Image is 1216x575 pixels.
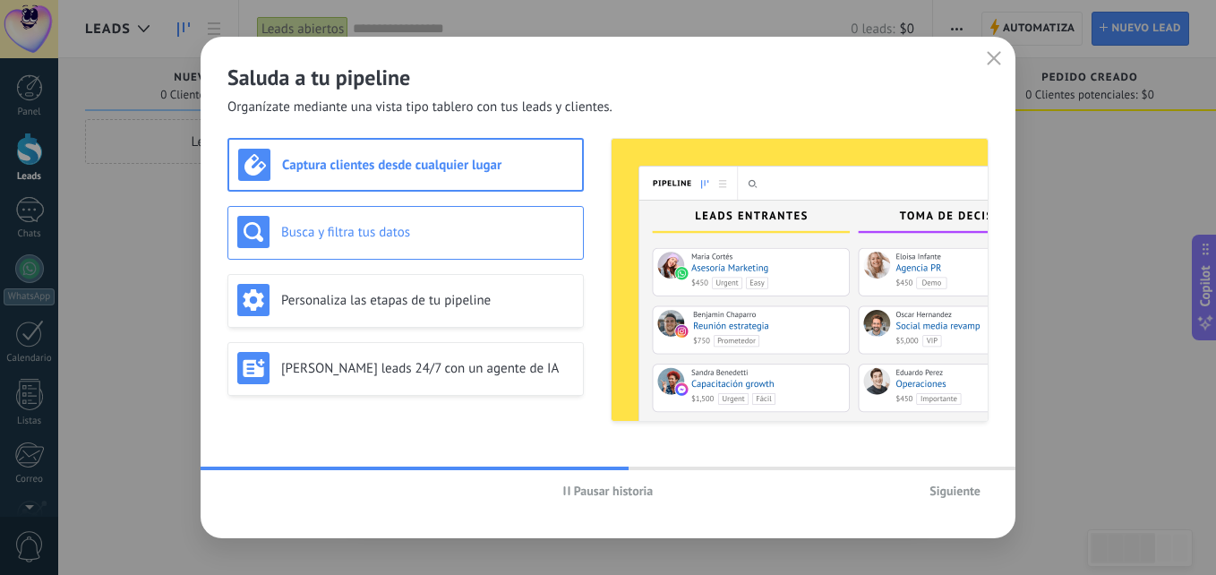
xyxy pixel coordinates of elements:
[282,157,573,174] h3: Captura clientes desde cualquier lugar
[929,485,981,497] span: Siguiente
[281,360,574,377] h3: [PERSON_NAME] leads 24/7 con un agente de IA
[227,64,989,91] h2: Saluda a tu pipeline
[555,477,662,504] button: Pausar historia
[921,477,989,504] button: Siguiente
[281,224,574,241] h3: Busca y filtra tus datos
[281,292,574,309] h3: Personaliza las etapas de tu pipeline
[227,99,612,116] span: Organízate mediante una vista tipo tablero con tus leads y clientes.
[574,485,654,497] span: Pausar historia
